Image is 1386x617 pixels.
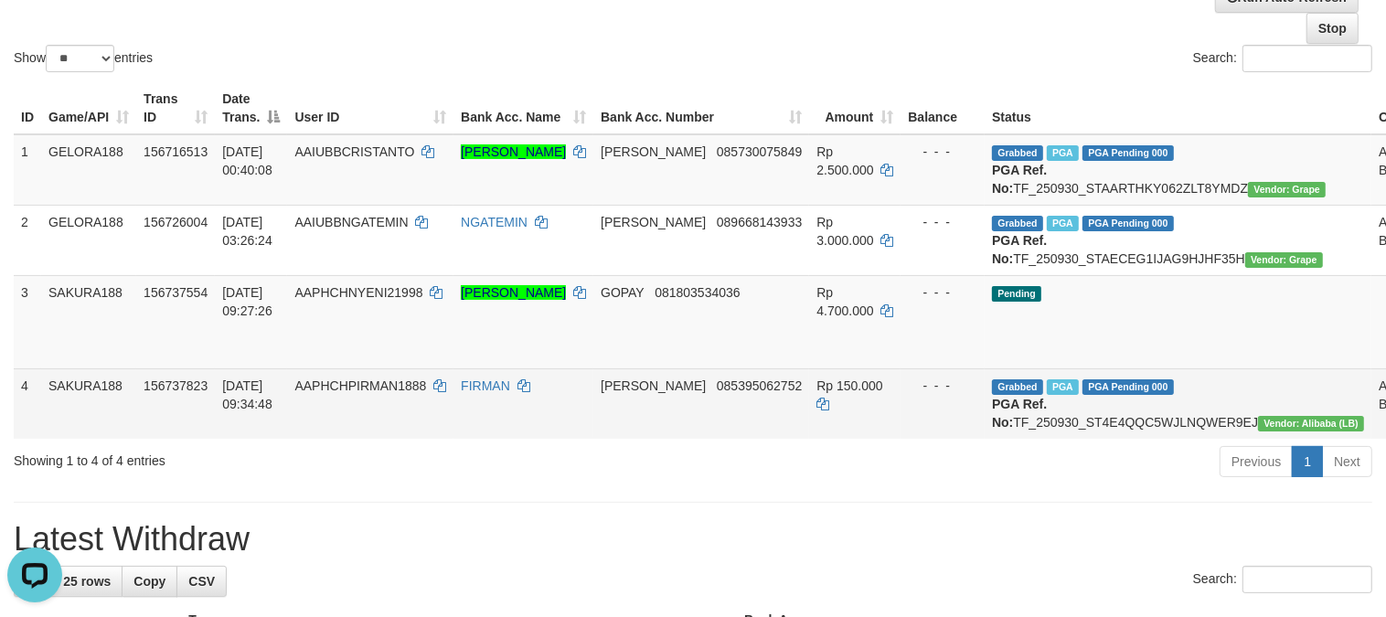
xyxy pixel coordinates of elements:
[601,215,706,229] span: [PERSON_NAME]
[1306,13,1359,44] a: Stop
[601,378,706,393] span: [PERSON_NAME]
[992,216,1043,231] span: Grabbed
[816,378,882,393] span: Rp 150.000
[992,379,1043,395] span: Grabbed
[14,368,41,439] td: 4
[809,82,901,134] th: Amount: activate to sort column ascending
[188,574,215,589] span: CSV
[461,215,528,229] a: NGATEMIN
[908,283,977,302] div: - - -
[816,285,873,318] span: Rp 4.700.000
[133,574,165,589] span: Copy
[144,215,208,229] span: 156726004
[14,45,153,72] label: Show entries
[215,82,287,134] th: Date Trans.: activate to sort column descending
[1245,252,1323,268] span: Vendor URL: https://settle31.1velocity.biz
[222,285,272,318] span: [DATE] 09:27:26
[176,566,227,597] a: CSV
[461,285,566,300] a: [PERSON_NAME]
[144,378,208,393] span: 156737823
[461,144,566,159] a: [PERSON_NAME]
[908,143,977,161] div: - - -
[985,134,1371,206] td: TF_250930_STAARTHKY062ZLT8YMDZ
[14,134,41,206] td: 1
[41,134,136,206] td: GELORA188
[287,82,453,134] th: User ID: activate to sort column ascending
[294,378,426,393] span: AAPHCHPIRMAN1888
[1082,216,1174,231] span: PGA Pending
[908,377,977,395] div: - - -
[985,368,1371,439] td: TF_250930_ST4E4QQC5WJLNQWER9EJ
[717,144,802,159] span: Copy 085730075849 to clipboard
[144,144,208,159] span: 156716513
[992,286,1041,302] span: Pending
[14,444,564,470] div: Showing 1 to 4 of 4 entries
[1047,379,1079,395] span: Marked by aquandsa
[1242,45,1372,72] input: Search:
[41,205,136,275] td: GELORA188
[14,82,41,134] th: ID
[136,82,215,134] th: Trans ID: activate to sort column ascending
[985,205,1371,275] td: TF_250930_STAECEG1IJAG9HJHF35H
[1193,45,1372,72] label: Search:
[992,233,1047,266] b: PGA Ref. No:
[222,144,272,177] span: [DATE] 00:40:08
[222,378,272,411] span: [DATE] 09:34:48
[14,275,41,368] td: 3
[1220,446,1293,477] a: Previous
[992,145,1043,161] span: Grabbed
[7,7,62,62] button: Open LiveChat chat widget
[655,285,740,300] span: Copy 081803534036 to clipboard
[601,144,706,159] span: [PERSON_NAME]
[1047,216,1079,231] span: Marked by aquricky
[294,215,408,229] span: AAIUBBNGATEMIN
[1322,446,1372,477] a: Next
[908,213,977,231] div: - - -
[593,82,809,134] th: Bank Acc. Number: activate to sort column ascending
[992,163,1047,196] b: PGA Ref. No:
[1258,416,1364,431] span: Vendor URL: https://dashboard.q2checkout.com/secure
[901,82,985,134] th: Balance
[1292,446,1323,477] a: 1
[14,205,41,275] td: 2
[294,285,422,300] span: AAPHCHNYENI21998
[14,521,1372,558] h1: Latest Withdraw
[816,144,873,177] span: Rp 2.500.000
[1248,182,1326,197] span: Vendor URL: https://settle31.1velocity.biz
[222,215,272,248] span: [DATE] 03:26:24
[717,378,802,393] span: Copy 085395062752 to clipboard
[816,215,873,248] span: Rp 3.000.000
[453,82,593,134] th: Bank Acc. Name: activate to sort column ascending
[294,144,414,159] span: AAIUBBCRISTANTO
[122,566,177,597] a: Copy
[41,82,136,134] th: Game/API: activate to sort column ascending
[144,285,208,300] span: 156737554
[1242,566,1372,593] input: Search:
[1082,145,1174,161] span: PGA Pending
[717,215,802,229] span: Copy 089668143933 to clipboard
[461,378,510,393] a: FIRMAN
[1193,566,1372,593] label: Search:
[46,45,114,72] select: Showentries
[992,397,1047,430] b: PGA Ref. No:
[1047,145,1079,161] span: Marked by aquhendri
[41,368,136,439] td: SAKURA188
[1082,379,1174,395] span: PGA Pending
[41,275,136,368] td: SAKURA188
[601,285,644,300] span: GOPAY
[985,82,1371,134] th: Status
